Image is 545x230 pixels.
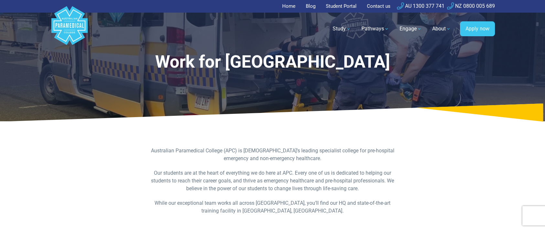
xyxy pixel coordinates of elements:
a: Engage [396,20,426,38]
a: AU 1300 377 741 [397,3,444,9]
a: Pathways [358,20,393,38]
p: Australian Paramedical College (APC) is [DEMOGRAPHIC_DATA]’s leading specialist college for pre-h... [148,147,397,162]
a: About [428,20,455,38]
a: Australian Paramedical College [50,13,89,45]
a: Study [329,20,355,38]
h1: Work for [GEOGRAPHIC_DATA] [83,52,462,72]
a: NZ 0800 005 689 [447,3,495,9]
p: While our exceptional team works all across [GEOGRAPHIC_DATA], you’ll find our HQ and state-of-th... [148,199,397,215]
p: Our students are at the heart of everything we do here at APC. Every one of us is dedicated to he... [148,169,397,192]
a: Apply now [460,21,495,36]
